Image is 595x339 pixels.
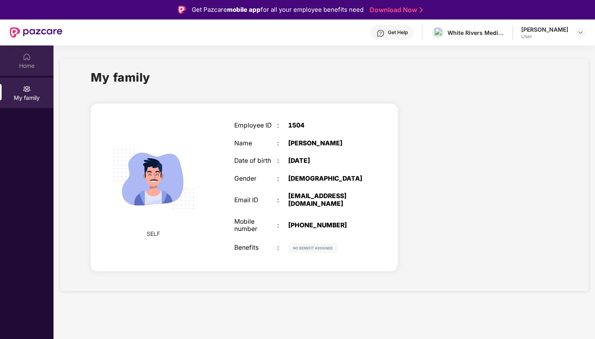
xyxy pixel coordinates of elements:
div: Email ID [234,196,277,204]
div: : [277,244,288,252]
img: svg+xml;base64,PHN2ZyB4bWxucz0iaHR0cDovL3d3dy53My5vcmcvMjAwMC9zdmciIHdpZHRoPSIxMjIiIGhlaWdodD0iMj... [288,243,338,253]
div: 1504 [288,122,364,130]
img: svg+xml;base64,PHN2ZyBpZD0iSGVscC0zMngzMiIgeG1sbnM9Imh0dHA6Ly93d3cudzMub3JnLzIwMDAvc3ZnIiB3aWR0aD... [377,29,385,37]
img: svg+xml;base64,PHN2ZyB4bWxucz0iaHR0cDovL3d3dy53My5vcmcvMjAwMC9zdmciIHdpZHRoPSIyMjQiIGhlaWdodD0iMT... [103,128,204,229]
div: [PHONE_NUMBER] [288,222,364,229]
div: [DATE] [288,157,364,165]
div: Gender [234,175,277,183]
img: svg+xml;base64,PHN2ZyB3aWR0aD0iMjAiIGhlaWdodD0iMjAiIHZpZXdCb3g9IjAgMCAyMCAyMCIgZmlsbD0ibm9uZSIgeG... [23,85,31,93]
div: Employee ID [234,122,277,130]
div: : [277,196,288,204]
div: Mobile number [234,218,277,233]
div: : [277,175,288,183]
div: Get Pazcare for all your employee benefits need [192,5,364,15]
div: Date of birth [234,157,277,165]
div: : [277,157,288,165]
div: [DEMOGRAPHIC_DATA] [288,175,364,183]
div: White Rivers Media Solutions Private Limited [447,29,504,37]
img: New Pazcare Logo [10,27,62,38]
div: : [277,122,288,130]
div: Benefits [234,244,277,252]
div: [PERSON_NAME] [288,140,364,147]
div: [PERSON_NAME] [521,26,568,33]
div: User [521,33,568,40]
img: download%20(2).png [434,28,442,38]
a: Download Now [370,6,420,14]
img: Stroke [419,6,423,14]
div: : [277,222,288,229]
img: svg+xml;base64,PHN2ZyBpZD0iSG9tZSIgeG1sbnM9Imh0dHA6Ly93d3cudzMub3JnLzIwMDAvc3ZnIiB3aWR0aD0iMjAiIG... [23,53,31,61]
h1: My family [91,68,150,86]
div: [EMAIL_ADDRESS][DOMAIN_NAME] [288,192,364,207]
img: svg+xml;base64,PHN2ZyBpZD0iRHJvcGRvd24tMzJ4MzIiIHhtbG5zPSJodHRwOi8vd3d3LnczLm9yZy8yMDAwL3N2ZyIgd2... [577,29,584,36]
span: SELF [147,229,160,238]
div: Get Help [388,29,408,36]
div: Name [234,140,277,147]
img: Logo [178,6,186,14]
strong: mobile app [227,6,261,13]
div: : [277,140,288,147]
